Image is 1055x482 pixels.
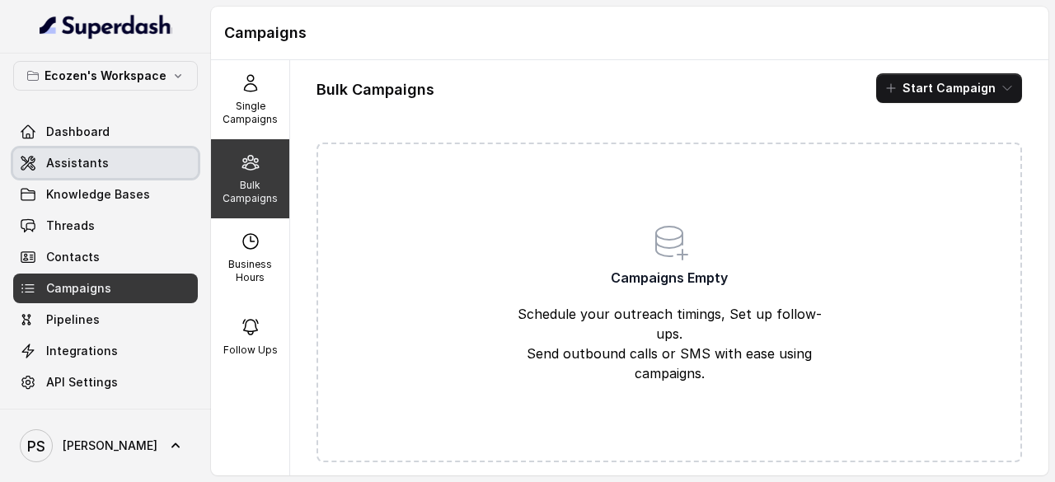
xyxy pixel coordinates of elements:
a: Knowledge Bases [13,180,198,209]
span: Assistants [46,155,109,171]
span: [PERSON_NAME] [63,438,157,454]
a: Pipelines [13,305,198,335]
a: Dashboard [13,117,198,147]
a: Campaigns [13,274,198,303]
img: light.svg [40,13,172,40]
p: Single Campaigns [218,100,283,126]
span: Dashboard [46,124,110,140]
p: Bulk Campaigns [218,179,283,205]
text: PS [27,438,45,455]
a: Integrations [13,336,198,366]
span: Integrations [46,343,118,359]
p: Follow Ups [223,344,278,357]
button: Start Campaign [876,73,1022,103]
a: Assistants [13,148,198,178]
span: Campaigns Empty [611,268,728,288]
a: Contacts [13,242,198,272]
a: [PERSON_NAME] [13,423,198,469]
h1: Campaigns [224,20,1035,46]
h1: Bulk Campaigns [316,77,434,103]
a: Threads [13,211,198,241]
p: Schedule your outreach timings, Set up follow-ups. Send outbound calls or SMS with ease using cam... [513,304,825,383]
a: API Settings [13,367,198,397]
p: Ecozen's Workspace [45,66,166,86]
span: Contacts [46,249,100,265]
span: Knowledge Bases [46,186,150,203]
button: Ecozen's Workspace [13,61,198,91]
span: API Settings [46,374,118,391]
span: Campaigns [46,280,111,297]
p: Business Hours [218,258,283,284]
span: Pipelines [46,311,100,328]
span: Threads [46,218,95,234]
